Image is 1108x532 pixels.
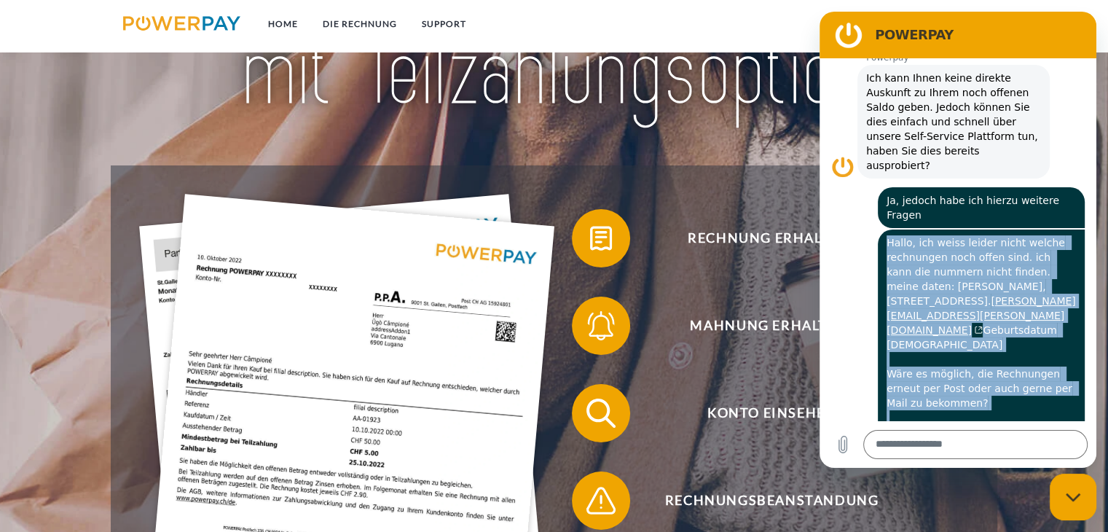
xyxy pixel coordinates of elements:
img: qb_search.svg [583,395,619,431]
button: Rechnung erhalten? [572,209,951,267]
svg: (wird in einer neuen Registerkarte geöffnet) [152,314,163,323]
img: logo-powerpay.svg [123,16,240,31]
a: Home [256,11,310,37]
a: SUPPORT [409,11,479,37]
span: Mahnung erhalten? [593,297,950,355]
span: Konto einsehen [593,384,950,442]
iframe: Messaging-Fenster [820,12,1096,468]
img: qb_warning.svg [583,482,619,519]
button: Konto einsehen [572,384,951,442]
img: qb_bill.svg [583,220,619,257]
a: agb [910,11,955,37]
span: Hallo, ich weiss leider nicht welche rechnungen noch offen sind. ich kann die nummern nicht finde... [67,224,256,457]
img: qb_bell.svg [583,308,619,344]
a: [PERSON_NAME][EMAIL_ADDRESS][PERSON_NAME][DOMAIN_NAME](wird in einer neuen Registerkarte geöffnet) [67,283,256,324]
iframe: Schaltfläche zum Öffnen des Messaging-Fensters; Konversation läuft [1050,474,1096,520]
a: DIE RECHNUNG [310,11,409,37]
button: Datei hochladen [9,418,38,447]
button: Rechnungsbeanstandung [572,472,951,530]
span: Rechnung erhalten? [593,209,950,267]
span: Rechnungsbeanstandung [593,472,950,530]
button: Mahnung erhalten? [572,297,951,355]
